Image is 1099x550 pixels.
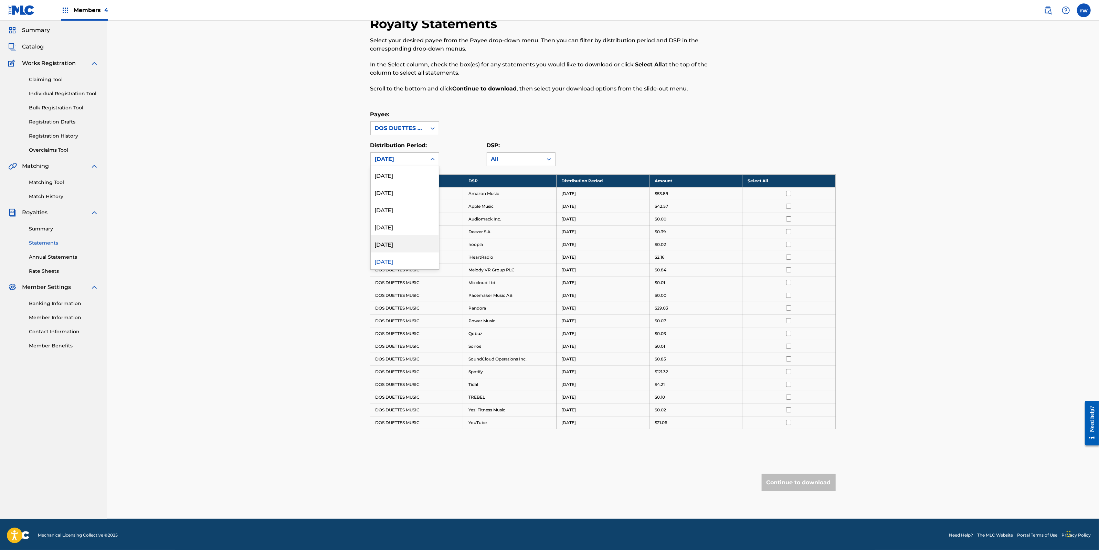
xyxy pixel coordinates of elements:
[370,403,463,416] td: DOS DUETTES MUSIC
[491,155,539,163] div: All
[29,314,98,321] a: Member Information
[655,241,666,248] p: $0.02
[370,16,501,32] h2: Royalty Statements
[29,254,98,261] a: Annual Statements
[556,365,649,378] td: [DATE]
[8,43,17,51] img: Catalog
[556,263,649,276] td: [DATE]
[90,162,98,170] img: expand
[463,365,556,378] td: Spotify
[556,403,649,416] td: [DATE]
[8,162,17,170] img: Matching
[655,407,666,413] p: $0.02
[29,300,98,307] a: Banking Information
[370,353,463,365] td: DOS DUETTES MUSIC
[556,327,649,340] td: [DATE]
[29,76,98,83] a: Claiming Tool
[370,327,463,340] td: DOS DUETTES MUSIC
[1080,396,1099,451] iframe: Resource Center
[655,267,666,273] p: $0.84
[371,252,439,270] div: [DATE]
[556,276,649,289] td: [DATE]
[370,416,463,429] td: DOS DUETTES MUSIC
[370,276,463,289] td: DOS DUETTES MUSIC
[463,187,556,200] td: Amazon Music
[22,283,71,291] span: Member Settings
[90,208,98,217] img: expand
[655,381,665,388] p: $4.21
[29,132,98,140] a: Registration History
[371,235,439,252] div: [DATE]
[8,59,17,67] img: Works Registration
[655,420,667,426] p: $21.06
[635,61,662,68] strong: Select All
[949,532,973,538] a: Need Help?
[463,174,556,187] th: DSP
[556,391,649,403] td: [DATE]
[29,342,98,349] a: Member Benefits
[29,193,98,200] a: Match History
[463,276,556,289] td: Mixcloud Ltd
[8,43,44,51] a: CatalogCatalog
[370,340,463,353] td: DOS DUETTES MUSIC
[655,292,666,299] p: $0.00
[463,314,556,327] td: Power Music
[463,391,556,403] td: TREBEL
[463,340,556,353] td: Sonos
[655,394,665,400] p: $0.10
[655,229,666,235] p: $0.39
[370,142,427,149] label: Distribution Period:
[556,314,649,327] td: [DATE]
[655,216,666,222] p: $0.00
[370,111,390,118] label: Payee:
[29,268,98,275] a: Rate Sheets
[463,213,556,225] td: Audiomack Inc.
[463,289,556,302] td: Pacemaker Music AB
[649,174,742,187] th: Amount
[556,238,649,251] td: [DATE]
[1077,3,1091,17] div: User Menu
[29,328,98,335] a: Contact Information
[463,327,556,340] td: Qobuz
[61,6,70,14] img: Top Rightsholders
[370,289,463,302] td: DOS DUETTES MUSIC
[556,213,649,225] td: [DATE]
[453,85,517,92] strong: Continue to download
[370,36,729,53] p: Select your desired payee from the Payee drop-down menu. Then you can filter by distribution peri...
[1061,532,1091,538] a: Privacy Policy
[1017,532,1057,538] a: Portal Terms of Use
[1059,3,1073,17] div: Help
[655,305,668,311] p: $29.03
[556,353,649,365] td: [DATE]
[977,532,1013,538] a: The MLC Website
[375,124,422,132] div: DOS DUETTES MUSIC
[370,85,729,93] p: Scroll to the bottom and click , then select your download options from the slide-out menu.
[655,254,664,260] p: $2.16
[29,239,98,247] a: Statements
[371,166,439,184] div: [DATE]
[8,26,17,34] img: Summary
[655,356,666,362] p: $0.85
[556,251,649,263] td: [DATE]
[556,416,649,429] td: [DATE]
[1067,524,1071,544] div: Drag
[22,26,50,34] span: Summary
[370,302,463,314] td: DOS DUETTES MUSIC
[463,238,556,251] td: hoopla
[370,314,463,327] td: DOS DUETTES MUSIC
[104,7,108,13] span: 4
[463,225,556,238] td: Deezer S.A.
[556,289,649,302] td: [DATE]
[90,59,98,67] img: expand
[556,200,649,213] td: [DATE]
[463,200,556,213] td: Apple Music
[556,187,649,200] td: [DATE]
[370,378,463,391] td: DOS DUETTES MUSIC
[29,147,98,154] a: Overclaims Tool
[370,391,463,403] td: DOS DUETTES MUSIC
[1065,517,1099,550] iframe: Chat Widget
[38,532,118,538] span: Mechanical Licensing Collective © 2025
